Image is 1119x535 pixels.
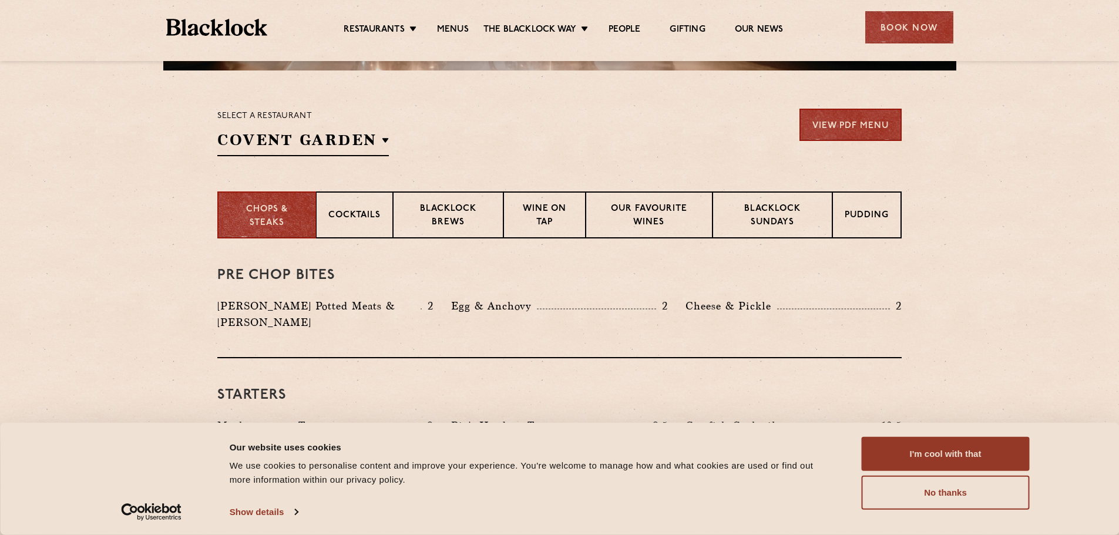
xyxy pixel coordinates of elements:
[725,203,820,230] p: Blacklock Sundays
[230,440,835,454] div: Our website uses cookies
[422,298,434,314] p: 2
[451,298,537,314] p: Egg & Anchovy
[890,298,902,314] p: 2
[516,203,573,230] p: Wine on Tap
[230,203,304,230] p: Chops & Steaks
[483,24,576,37] a: The Blacklock Way
[437,24,469,37] a: Menus
[328,209,381,224] p: Cocktails
[217,418,331,434] p: Mushrooms on Toast
[217,268,902,283] h3: Pre Chop Bites
[405,203,491,230] p: Blacklock Brews
[100,503,203,521] a: Usercentrics Cookiebot - opens in a new window
[845,209,889,224] p: Pudding
[166,19,268,36] img: BL_Textured_Logo-footer-cropped.svg
[685,418,782,434] p: Crayfish Cocktail
[862,476,1030,510] button: No thanks
[865,11,953,43] div: Book Now
[230,503,298,521] a: Show details
[230,459,835,487] div: We use cookies to personalise content and improve your experience. You're welcome to manage how a...
[609,24,640,37] a: People
[344,24,405,37] a: Restaurants
[421,418,434,433] p: 8
[862,437,1030,471] button: I'm cool with that
[685,298,777,314] p: Cheese & Pickle
[217,388,902,403] h3: Starters
[799,109,902,141] a: View PDF Menu
[876,418,902,433] p: 10.5
[735,24,784,37] a: Our News
[656,298,668,314] p: 2
[670,24,705,37] a: Gifting
[217,130,389,156] h2: Covent Garden
[217,109,389,124] p: Select a restaurant
[647,418,668,433] p: 8.5
[217,298,421,331] p: [PERSON_NAME] Potted Meats & [PERSON_NAME]
[598,203,700,230] p: Our favourite wines
[451,418,560,434] p: Pig's Head on Toast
